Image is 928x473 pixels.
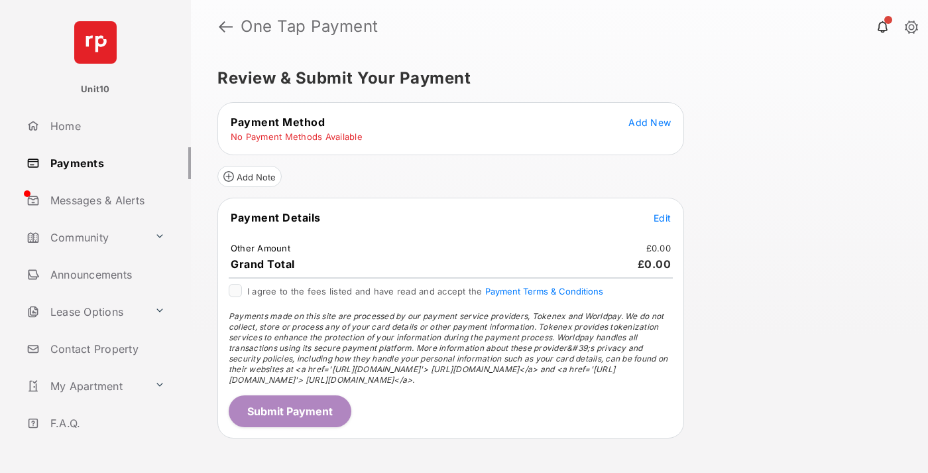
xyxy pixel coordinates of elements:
strong: One Tap Payment [241,19,378,34]
span: Grand Total [231,257,295,271]
a: Community [21,222,149,253]
span: Payment Details [231,211,321,224]
td: Other Amount [230,242,291,254]
p: Unit10 [81,83,110,96]
a: Payments [21,147,191,179]
a: Lease Options [21,296,149,328]
span: Payment Method [231,115,325,129]
span: Payments made on this site are processed by our payment service providers, Tokenex and Worldpay. ... [229,311,667,385]
a: F.A.Q. [21,407,191,439]
a: Messages & Alerts [21,184,191,216]
span: I agree to the fees listed and have read and accept the [247,286,603,297]
span: Add New [628,117,671,128]
button: Edit [654,211,671,224]
a: Home [21,110,191,142]
span: Edit [654,212,671,224]
td: No Payment Methods Available [230,131,363,143]
button: Add New [628,115,671,129]
span: £0.00 [638,257,671,271]
button: I agree to the fees listed and have read and accept the [485,286,603,297]
img: svg+xml;base64,PHN2ZyB4bWxucz0iaHR0cDovL3d3dy53My5vcmcvMjAwMC9zdmciIHdpZHRoPSI2NCIgaGVpZ2h0PSI2NC... [74,21,117,64]
a: Contact Property [21,333,191,365]
button: Submit Payment [229,395,351,427]
a: My Apartment [21,370,149,402]
a: Announcements [21,259,191,291]
button: Add Note [217,166,282,187]
td: £0.00 [646,242,671,254]
h5: Review & Submit Your Payment [217,70,891,86]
